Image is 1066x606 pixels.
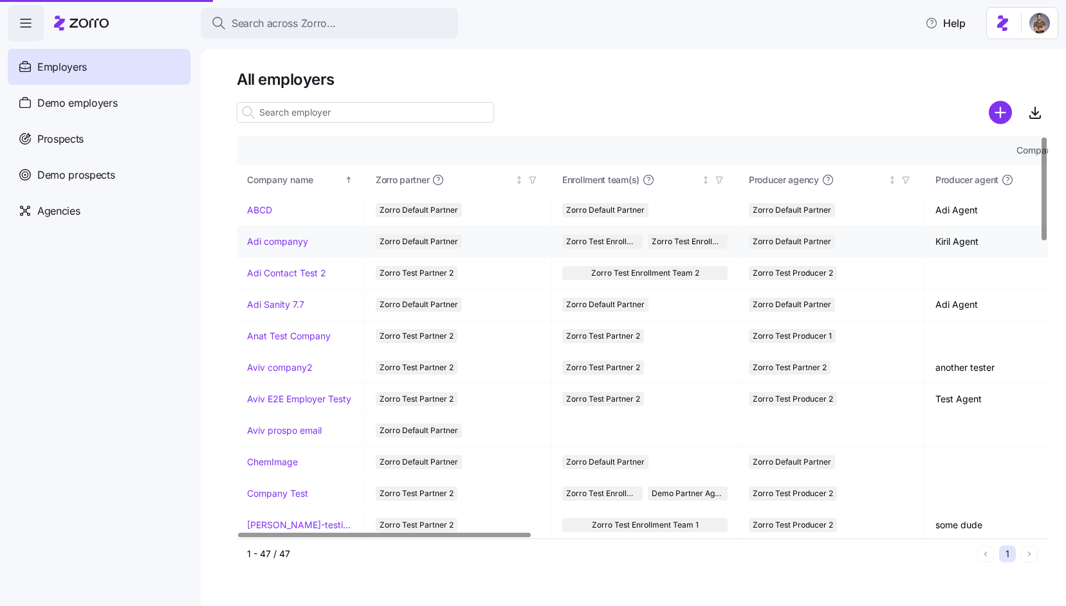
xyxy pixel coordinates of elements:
a: Demo prospects [8,157,190,193]
span: Demo prospects [37,167,115,183]
svg: add icon [989,101,1012,124]
a: Aviv prospo email [247,424,322,437]
span: Zorro Default Partner [380,235,458,249]
a: Aviv company2 [247,361,313,374]
button: Next page [1021,546,1038,562]
button: Help [915,10,976,36]
span: Zorro Default Partner [753,455,831,469]
th: Producer agencyNot sorted [739,165,925,195]
a: ABCD [247,204,272,217]
span: Zorro Default Partner [380,423,458,438]
span: Zorro Default Partner [753,298,831,312]
a: Agencies [8,193,190,229]
span: Prospects [37,131,84,147]
span: Zorro Default Partner [380,298,458,312]
a: Adi Contact Test 2 [247,267,326,280]
span: Zorro Default Partner [566,298,645,312]
span: Demo employers [37,95,118,111]
a: Company Test [247,487,308,500]
h1: All employers [237,69,1048,89]
button: Previous page [977,546,994,562]
a: Aviv E2E Employer Testy [247,393,351,405]
span: Zorro Default Partner [753,203,831,217]
span: Zorro Default Partner [380,455,458,469]
a: Demo employers [8,85,190,121]
span: Zorro Test Partner 2 [566,392,640,406]
span: Demo Partner Agency [652,486,724,501]
span: Zorro Test Partner 2 [566,329,640,343]
button: Search across Zorro... [201,8,458,39]
a: Adi Sanity 7.7 [247,298,304,311]
div: 1 - 47 / 47 [247,548,972,560]
span: Zorro Test Partner 2 [380,266,454,280]
span: Agencies [37,203,80,219]
button: 1 [999,546,1016,562]
span: Zorro Default Partner [753,235,831,249]
span: Zorro Test Partner 2 [380,518,454,532]
span: Zorro Test Producer 1 [753,329,832,343]
div: Company name [247,173,342,187]
div: Sorted ascending [344,175,353,184]
span: Zorro Test Enrollment Team 2 [566,486,639,501]
a: Anat Test Company [247,330,331,343]
span: Zorro Default Partner [380,203,458,217]
span: Zorro Test Partner 2 [380,392,454,406]
span: Zorro Default Partner [566,203,645,217]
span: Search across Zorro... [232,15,336,31]
a: Employers [8,49,190,85]
a: ChemImage [247,456,298,468]
span: Zorro Test Partner 2 [566,361,640,375]
div: Not sorted [888,175,897,184]
span: Producer agency [749,174,819,186]
th: Enrollment team(s)Not sorted [552,165,739,195]
span: Zorro Test Enrollment Team 1 [592,518,699,532]
span: Zorro Test Producer 2 [753,518,833,532]
span: Zorro Default Partner [566,455,645,469]
span: Zorro Test Partner 2 [380,361,454,375]
a: Prospects [8,121,190,157]
span: Enrollment team(s) [562,174,639,186]
span: Zorro Test Enrollment Team 2 [591,266,699,280]
span: Employers [37,59,87,75]
a: Adi companyy [247,235,308,248]
span: Zorro Test Producer 2 [753,392,833,406]
span: Zorro Test Producer 2 [753,266,833,280]
input: Search employer [237,102,494,123]
img: 4405efb6-a4ff-4e3b-b971-a8a12b62b3ee-1719735568656.jpeg [1029,13,1050,33]
div: Not sorted [515,175,524,184]
span: Zorro Test Partner 2 [753,361,827,375]
th: Zorro partnerNot sorted [365,165,552,195]
span: Zorro Test Partner 2 [380,486,454,501]
span: Help [925,15,966,31]
a: [PERSON_NAME]-testing-payroll [247,519,354,531]
span: Zorro partner [376,174,429,186]
th: Company nameSorted ascending [237,165,365,195]
span: Zorro Test Partner 2 [380,329,454,343]
span: Zorro Test Enrollment Team 1 [652,235,724,249]
div: Not sorted [701,175,710,184]
span: Zorro Test Enrollment Team 2 [566,235,639,249]
span: Zorro Test Producer 2 [753,486,833,501]
span: Producer agent [935,174,998,186]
